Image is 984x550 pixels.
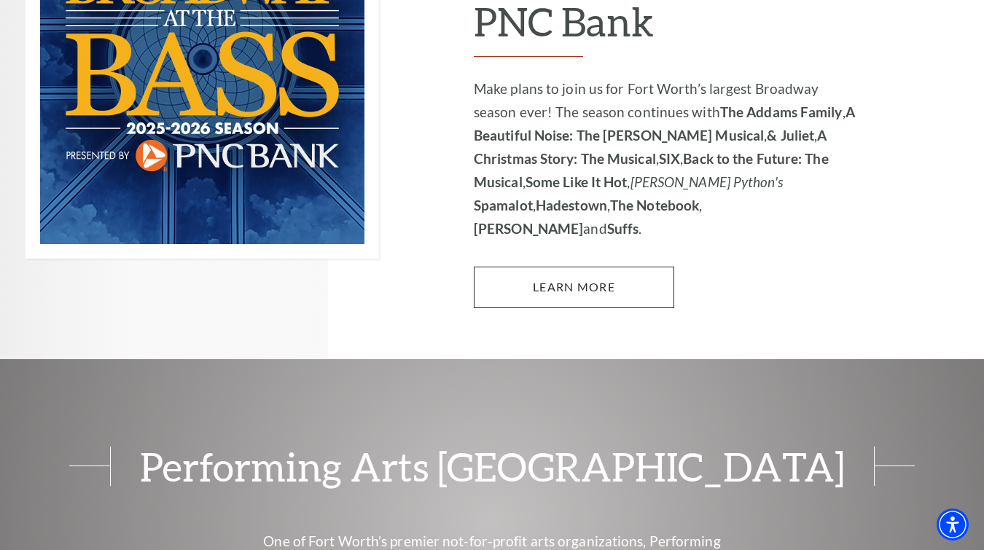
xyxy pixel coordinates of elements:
em: [PERSON_NAME] Python's [630,173,783,190]
strong: A Beautiful Noise: The [PERSON_NAME] Musical [474,103,855,144]
div: Accessibility Menu [937,508,969,541]
strong: Back to the Future: The Musical [474,150,829,190]
strong: [PERSON_NAME] [474,220,583,237]
strong: The Addams Family [720,103,843,120]
strong: The Notebook [610,197,699,213]
a: Learn More 2025-2026 Broadway at the Bass Season presented by PNC Bank [474,267,674,307]
strong: A Christmas Story: The Musical [474,127,827,167]
p: Make plans to join us for Fort Worth’s largest Broadway season ever! The season continues with , ... [474,77,864,240]
strong: & Juliet [767,127,814,144]
strong: Suffs [607,220,639,237]
span: Performing Arts [GEOGRAPHIC_DATA] [110,447,875,486]
strong: Some Like It Hot [526,173,628,190]
strong: Hadestown [536,197,607,213]
strong: SIX [659,150,680,167]
strong: Spamalot [474,197,533,213]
